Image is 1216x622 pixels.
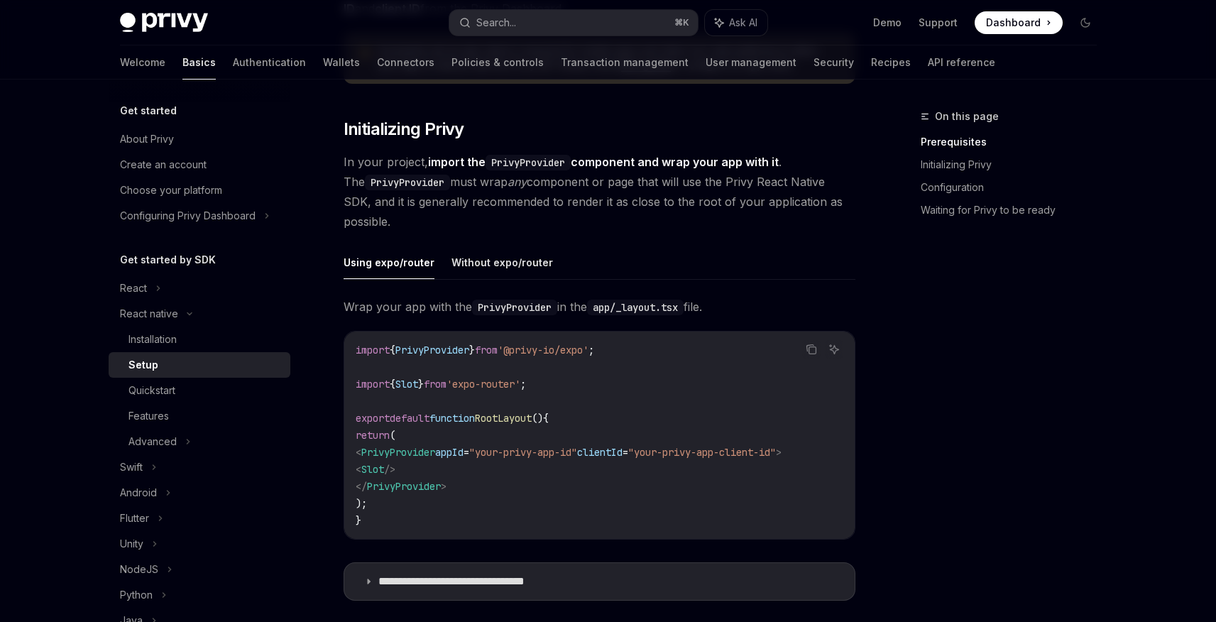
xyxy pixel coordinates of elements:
[469,344,475,356] span: }
[120,207,256,224] div: Configuring Privy Dashboard
[120,131,174,148] div: About Privy
[776,446,782,459] span: >
[561,45,689,80] a: Transaction management
[449,10,698,36] button: Search...⌘K
[356,429,390,442] span: return
[128,382,175,399] div: Quickstart
[935,108,999,125] span: On this page
[424,378,447,391] span: from
[344,118,464,141] span: Initializing Privy
[435,446,464,459] span: appId
[109,352,290,378] a: Setup
[543,412,549,425] span: {
[587,300,684,315] code: app/_layout.tsx
[109,126,290,152] a: About Privy
[395,344,469,356] span: PrivyProvider
[120,156,207,173] div: Create an account
[356,480,367,493] span: </
[120,510,149,527] div: Flutter
[233,45,306,80] a: Authentication
[377,45,434,80] a: Connectors
[623,446,628,459] span: =
[344,152,855,231] span: In your project, . The must wrap component or page that will use the Privy React Native SDK, and ...
[390,429,395,442] span: (
[128,408,169,425] div: Features
[871,45,911,80] a: Recipes
[986,16,1041,30] span: Dashboard
[323,45,360,80] a: Wallets
[120,561,158,578] div: NodeJS
[921,176,1108,199] a: Configuration
[472,300,557,315] code: PrivyProvider
[384,463,395,476] span: />
[367,480,441,493] span: PrivyProvider
[356,514,361,527] span: }
[344,246,434,279] button: Using expo/router
[395,378,418,391] span: Slot
[475,344,498,356] span: from
[109,327,290,352] a: Installation
[825,340,843,359] button: Ask AI
[128,433,177,450] div: Advanced
[486,155,571,170] code: PrivyProvider
[921,131,1108,153] a: Prerequisites
[418,378,424,391] span: }
[802,340,821,359] button: Copy the contents from the code block
[577,446,623,459] span: clientId
[128,356,158,373] div: Setup
[1074,11,1097,34] button: Toggle dark mode
[588,344,594,356] span: ;
[356,446,361,459] span: <
[447,378,520,391] span: 'expo-router'
[120,102,177,119] h5: Get started
[356,463,361,476] span: <
[109,178,290,203] a: Choose your platform
[508,175,527,189] em: any
[674,17,689,28] span: ⌘ K
[498,344,588,356] span: '@privy-io/expo'
[428,155,779,169] strong: import the component and wrap your app with it
[919,16,958,30] a: Support
[120,484,157,501] div: Android
[628,446,776,459] span: "your-privy-app-client-id"
[705,10,767,36] button: Ask AI
[120,535,143,552] div: Unity
[120,280,147,297] div: React
[451,45,544,80] a: Policies & controls
[928,45,995,80] a: API reference
[520,378,526,391] span: ;
[921,153,1108,176] a: Initializing Privy
[182,45,216,80] a: Basics
[429,412,475,425] span: function
[814,45,854,80] a: Security
[120,251,216,268] h5: Get started by SDK
[356,497,367,510] span: );
[344,297,855,317] span: Wrap your app with the in the file.
[464,446,469,459] span: =
[365,175,450,190] code: PrivyProvider
[120,45,165,80] a: Welcome
[975,11,1063,34] a: Dashboard
[356,344,390,356] span: import
[873,16,902,30] a: Demo
[729,16,757,30] span: Ask AI
[361,463,384,476] span: Slot
[109,378,290,403] a: Quickstart
[128,331,177,348] div: Installation
[390,412,429,425] span: default
[356,412,390,425] span: export
[921,199,1108,222] a: Waiting for Privy to be ready
[356,378,390,391] span: import
[109,152,290,178] a: Create an account
[451,246,553,279] button: Without expo/router
[476,14,516,31] div: Search...
[390,344,395,356] span: {
[441,480,447,493] span: >
[469,446,577,459] span: "your-privy-app-id"
[532,412,543,425] span: ()
[475,412,532,425] span: RootLayout
[120,459,143,476] div: Swift
[120,305,178,322] div: React native
[120,13,208,33] img: dark logo
[361,446,435,459] span: PrivyProvider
